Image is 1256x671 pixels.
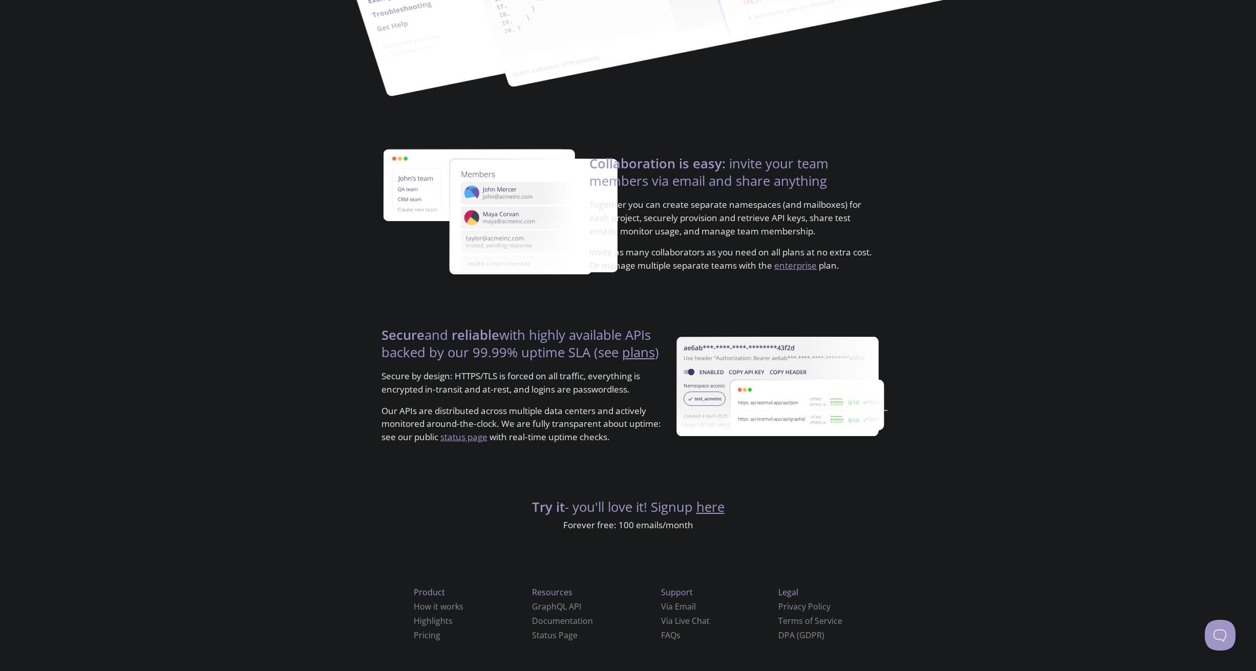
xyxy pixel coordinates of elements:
a: Documentation [532,615,593,626]
a: status page [440,431,487,443]
a: Privacy Policy [778,601,831,612]
p: Forever free: 100 emails/month [378,518,878,532]
img: uptime [676,305,887,469]
a: here [696,498,725,516]
p: Together you can create separate namespaces (and mailboxes) for each project, securely provision ... [589,198,875,246]
a: Pricing [414,630,440,641]
a: plans [622,343,655,361]
span: Support [661,587,693,598]
strong: Secure [381,326,424,344]
strong: reliable [452,326,499,344]
span: Resources [532,587,572,598]
p: Our APIs are distributed across multiple data centers and actively monitored around-the-clock. We... [381,404,667,452]
a: Status Page [532,630,578,641]
a: Via Email [661,601,696,612]
p: Secure by design: HTTPS/TLS is forced on all traffic, everything is encrypted in-transit and at-r... [381,370,667,404]
a: DPA (GDPR) [778,630,824,641]
a: enterprise [774,259,817,271]
a: Highlights [414,615,453,626]
h4: and with highly available APIs backed by our 99.99% uptime SLA (see ) [381,327,667,370]
span: Legal [778,587,798,598]
span: s [676,630,680,641]
h4: invite your team members via email and share anything [589,155,875,199]
p: Invite as many collaborators as you need on all plans at no extra cost. Or manage multiple separa... [589,246,875,272]
strong: Try it [532,498,565,516]
strong: Collaboration is easy: [589,155,726,172]
iframe: Help Scout Beacon - Open [1205,620,1236,651]
span: Product [414,587,445,598]
a: Via Live Chat [661,615,710,626]
a: FAQ [661,630,680,641]
h4: - you'll love it! Signup [378,499,878,516]
a: How it works [414,601,463,612]
a: Terms of Service [778,615,842,626]
img: members-1 [383,121,617,303]
a: GraphQL API [532,601,581,612]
